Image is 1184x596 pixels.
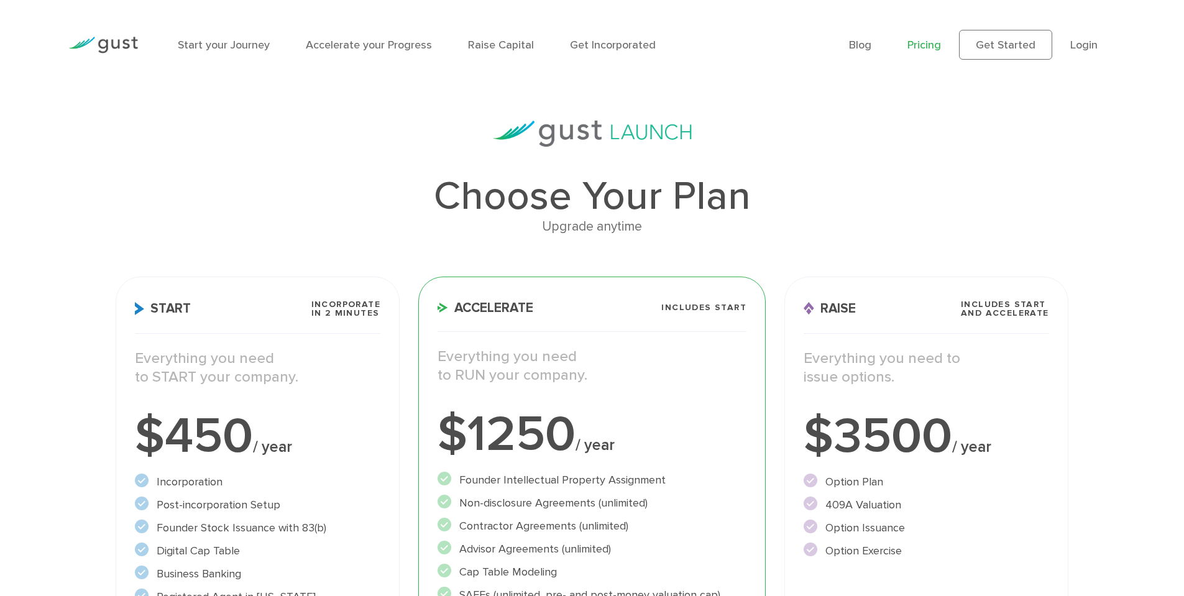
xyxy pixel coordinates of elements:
[135,349,380,387] p: Everything you need to START your company.
[959,30,1052,60] a: Get Started
[804,411,1049,461] div: $3500
[438,301,533,314] span: Accelerate
[661,303,746,312] span: Includes START
[311,300,380,318] span: Incorporate in 2 Minutes
[438,472,746,488] li: Founder Intellectual Property Assignment
[804,497,1049,513] li: 409A Valuation
[493,121,692,147] img: gust-launch-logos.svg
[438,410,746,459] div: $1250
[849,39,871,52] a: Blog
[135,302,144,315] img: Start Icon X2
[438,347,746,385] p: Everything you need to RUN your company.
[804,543,1049,559] li: Option Exercise
[804,474,1049,490] li: Option Plan
[804,520,1049,536] li: Option Issuance
[116,216,1068,237] div: Upgrade anytime
[438,564,746,580] li: Cap Table Modeling
[135,474,380,490] li: Incorporation
[961,300,1049,318] span: Includes START and ACCELERATE
[468,39,534,52] a: Raise Capital
[68,37,138,53] img: Gust Logo
[570,39,656,52] a: Get Incorporated
[135,497,380,513] li: Post-incorporation Setup
[135,520,380,536] li: Founder Stock Issuance with 83(b)
[952,438,991,456] span: / year
[306,39,432,52] a: Accelerate your Progress
[135,302,191,315] span: Start
[438,495,746,511] li: Non-disclosure Agreements (unlimited)
[576,436,615,454] span: / year
[253,438,292,456] span: / year
[1070,39,1098,52] a: Login
[135,411,380,461] div: $450
[438,518,746,534] li: Contractor Agreements (unlimited)
[116,177,1068,216] h1: Choose Your Plan
[804,349,1049,387] p: Everything you need to issue options.
[135,566,380,582] li: Business Banking
[178,39,270,52] a: Start your Journey
[438,303,448,313] img: Accelerate Icon
[135,543,380,559] li: Digital Cap Table
[907,39,941,52] a: Pricing
[804,302,856,315] span: Raise
[438,541,746,557] li: Advisor Agreements (unlimited)
[804,302,814,315] img: Raise Icon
